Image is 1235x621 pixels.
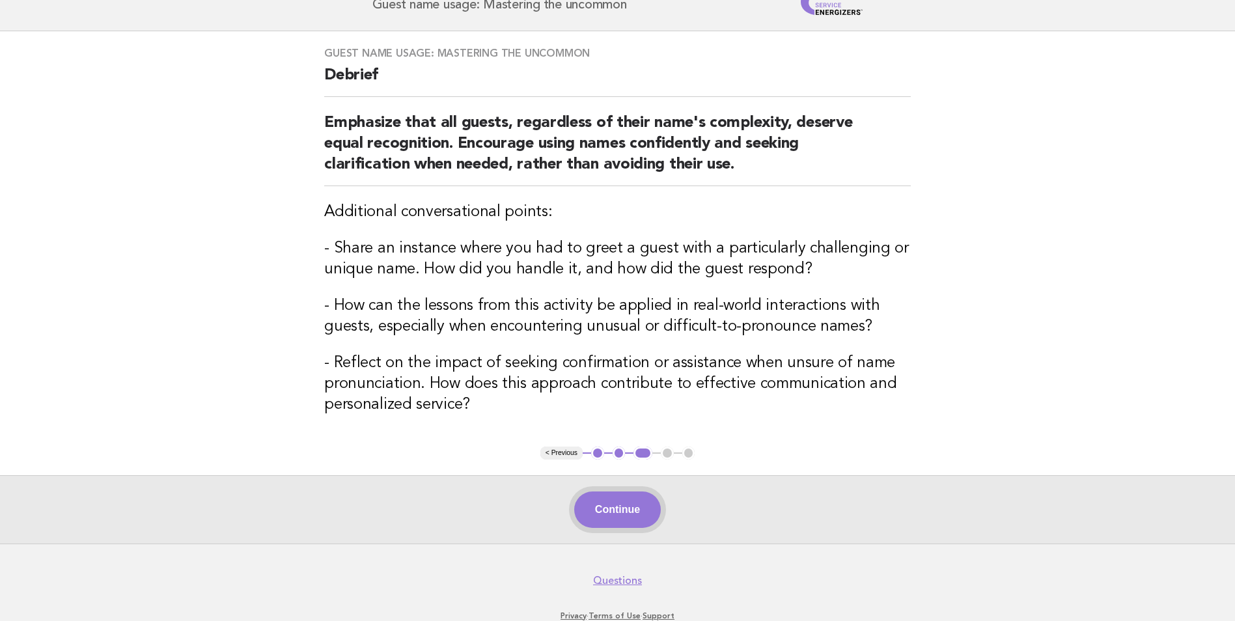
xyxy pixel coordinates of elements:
[540,447,583,460] button: < Previous
[324,238,911,280] h3: - Share an instance where you had to greet a guest with a particularly challenging or unique name...
[561,611,587,620] a: Privacy
[219,611,1016,621] p: · ·
[324,65,911,97] h2: Debrief
[324,47,911,60] h3: Guest name usage: Mastering the uncommon
[324,113,911,186] h2: Emphasize that all guests, regardless of their name's complexity, deserve equal recognition. Enco...
[613,447,626,460] button: 2
[591,447,604,460] button: 1
[324,296,911,337] h3: - How can the lessons from this activity be applied in real-world interactions with guests, espec...
[633,447,652,460] button: 3
[589,611,641,620] a: Terms of Use
[324,353,911,415] h3: - Reflect on the impact of seeking confirmation or assistance when unsure of name pronunciation. ...
[593,574,642,587] a: Questions
[574,491,661,528] button: Continue
[324,202,911,223] h3: Additional conversational points:
[643,611,674,620] a: Support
